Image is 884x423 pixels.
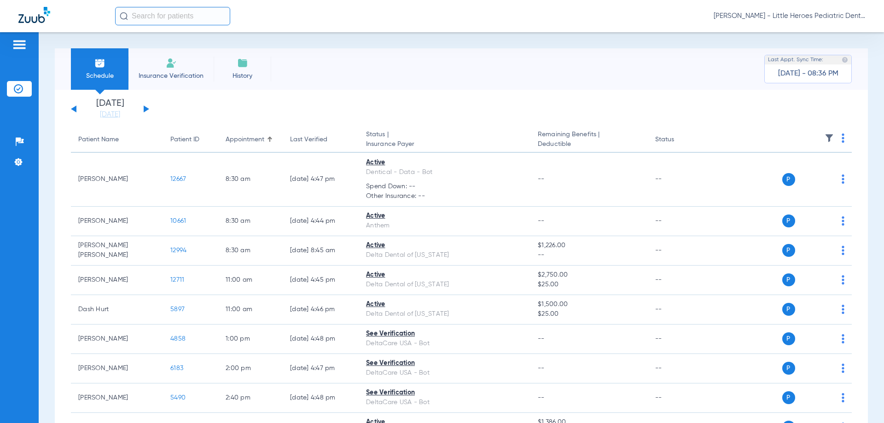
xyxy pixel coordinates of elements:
[648,295,710,324] td: --
[538,280,640,290] span: $25.00
[78,135,119,145] div: Patient Name
[120,12,128,20] img: Search Icon
[538,336,545,342] span: --
[366,280,523,290] div: Delta Dental of [US_STATE]
[170,176,186,182] span: 12667
[538,241,640,250] span: $1,226.00
[538,300,640,309] span: $1,500.00
[170,218,186,224] span: 10661
[71,295,163,324] td: Dash Hurt
[226,135,264,145] div: Appointment
[221,71,264,81] span: History
[94,58,105,69] img: Schedule
[538,309,640,319] span: $25.00
[283,207,359,236] td: [DATE] 4:44 PM
[366,329,523,339] div: See Verification
[366,300,523,309] div: Active
[538,176,545,182] span: --
[12,39,27,50] img: hamburger-icon
[842,275,844,284] img: group-dot-blue.svg
[218,266,283,295] td: 11:00 AM
[782,173,795,186] span: P
[842,393,844,402] img: group-dot-blue.svg
[82,99,138,119] li: [DATE]
[366,139,523,149] span: Insurance Payer
[366,398,523,407] div: DeltaCare USA - Bot
[170,336,186,342] span: 4858
[218,295,283,324] td: 11:00 AM
[782,273,795,286] span: P
[648,207,710,236] td: --
[366,339,523,348] div: DeltaCare USA - Bot
[218,236,283,266] td: 8:30 AM
[538,365,545,371] span: --
[366,250,523,260] div: Delta Dental of [US_STATE]
[538,250,640,260] span: --
[283,383,359,413] td: [DATE] 4:48 PM
[782,332,795,345] span: P
[170,277,184,283] span: 12711
[366,270,523,280] div: Active
[782,391,795,404] span: P
[166,58,177,69] img: Manual Insurance Verification
[648,266,710,295] td: --
[283,236,359,266] td: [DATE] 8:45 AM
[842,334,844,343] img: group-dot-blue.svg
[538,394,545,401] span: --
[366,241,523,250] div: Active
[218,383,283,413] td: 2:40 PM
[782,362,795,375] span: P
[170,365,183,371] span: 6183
[648,354,710,383] td: --
[283,266,359,295] td: [DATE] 4:45 PM
[78,71,122,81] span: Schedule
[283,354,359,383] td: [DATE] 4:47 PM
[842,57,848,63] img: last sync help info
[359,127,530,153] th: Status |
[648,324,710,354] td: --
[366,211,523,221] div: Active
[538,218,545,224] span: --
[115,7,230,25] input: Search for patients
[366,359,523,368] div: See Verification
[283,153,359,207] td: [DATE] 4:47 PM
[226,135,275,145] div: Appointment
[71,324,163,354] td: [PERSON_NAME]
[71,266,163,295] td: [PERSON_NAME]
[768,55,823,64] span: Last Appt. Sync Time:
[842,133,844,143] img: group-dot-blue.svg
[170,135,199,145] div: Patient ID
[170,135,211,145] div: Patient ID
[366,388,523,398] div: See Verification
[290,135,351,145] div: Last Verified
[71,236,163,266] td: [PERSON_NAME] [PERSON_NAME]
[218,354,283,383] td: 2:00 PM
[366,182,523,191] span: Spend Down: --
[366,191,523,201] span: Other Insurance: --
[71,354,163,383] td: [PERSON_NAME]
[825,133,834,143] img: filter.svg
[782,214,795,227] span: P
[283,324,359,354] td: [DATE] 4:48 PM
[648,236,710,266] td: --
[366,158,523,168] div: Active
[71,207,163,236] td: [PERSON_NAME]
[538,270,640,280] span: $2,750.00
[218,153,283,207] td: 8:30 AM
[530,127,647,153] th: Remaining Benefits |
[782,303,795,316] span: P
[366,309,523,319] div: Delta Dental of [US_STATE]
[82,110,138,119] a: [DATE]
[170,247,186,254] span: 12994
[366,368,523,378] div: DeltaCare USA - Bot
[290,135,327,145] div: Last Verified
[648,127,710,153] th: Status
[170,306,185,313] span: 5897
[135,71,207,81] span: Insurance Verification
[782,244,795,257] span: P
[778,69,838,78] span: [DATE] - 08:36 PM
[842,216,844,226] img: group-dot-blue.svg
[842,246,844,255] img: group-dot-blue.svg
[71,153,163,207] td: [PERSON_NAME]
[71,383,163,413] td: [PERSON_NAME]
